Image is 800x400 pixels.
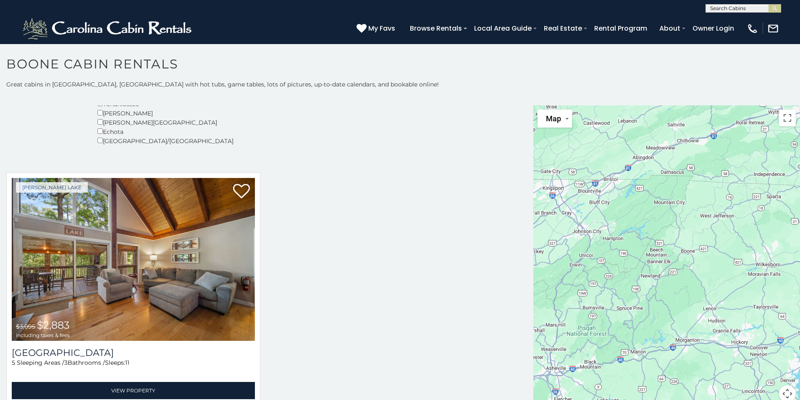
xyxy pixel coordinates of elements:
[538,110,572,128] button: Change map style
[12,382,255,399] a: View Property
[546,114,561,123] span: Map
[406,21,466,36] a: Browse Rentals
[688,21,738,36] a: Owner Login
[125,359,129,366] span: 11
[21,16,195,41] img: White-1-2.png
[767,23,779,34] img: mail-regular-white.png
[779,110,796,126] button: Toggle fullscreen view
[12,347,255,358] h3: Lake Hills Hideaway
[37,319,70,331] span: $2,883
[97,136,233,145] div: [GEOGRAPHIC_DATA]/[GEOGRAPHIC_DATA]
[470,21,536,36] a: Local Area Guide
[97,127,233,136] div: Echota
[368,23,395,34] span: My Favs
[590,21,651,36] a: Rental Program
[12,359,15,366] span: 5
[16,332,70,338] span: including taxes & fees
[16,182,88,193] a: [PERSON_NAME] Lake
[12,358,255,380] div: Sleeping Areas / Bathrooms / Sleeps:
[357,23,397,34] a: My Favs
[97,108,233,118] div: [PERSON_NAME]
[16,323,35,330] span: $3,095
[12,347,255,358] a: [GEOGRAPHIC_DATA]
[64,359,68,366] span: 3
[540,21,586,36] a: Real Estate
[233,183,250,201] a: Add to favorites
[747,23,758,34] img: phone-regular-white.png
[655,21,685,36] a: About
[12,178,255,341] img: Lake Hills Hideaway
[12,178,255,341] a: Lake Hills Hideaway $3,095 $2,883 including taxes & fees
[97,118,233,127] div: [PERSON_NAME][GEOGRAPHIC_DATA]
